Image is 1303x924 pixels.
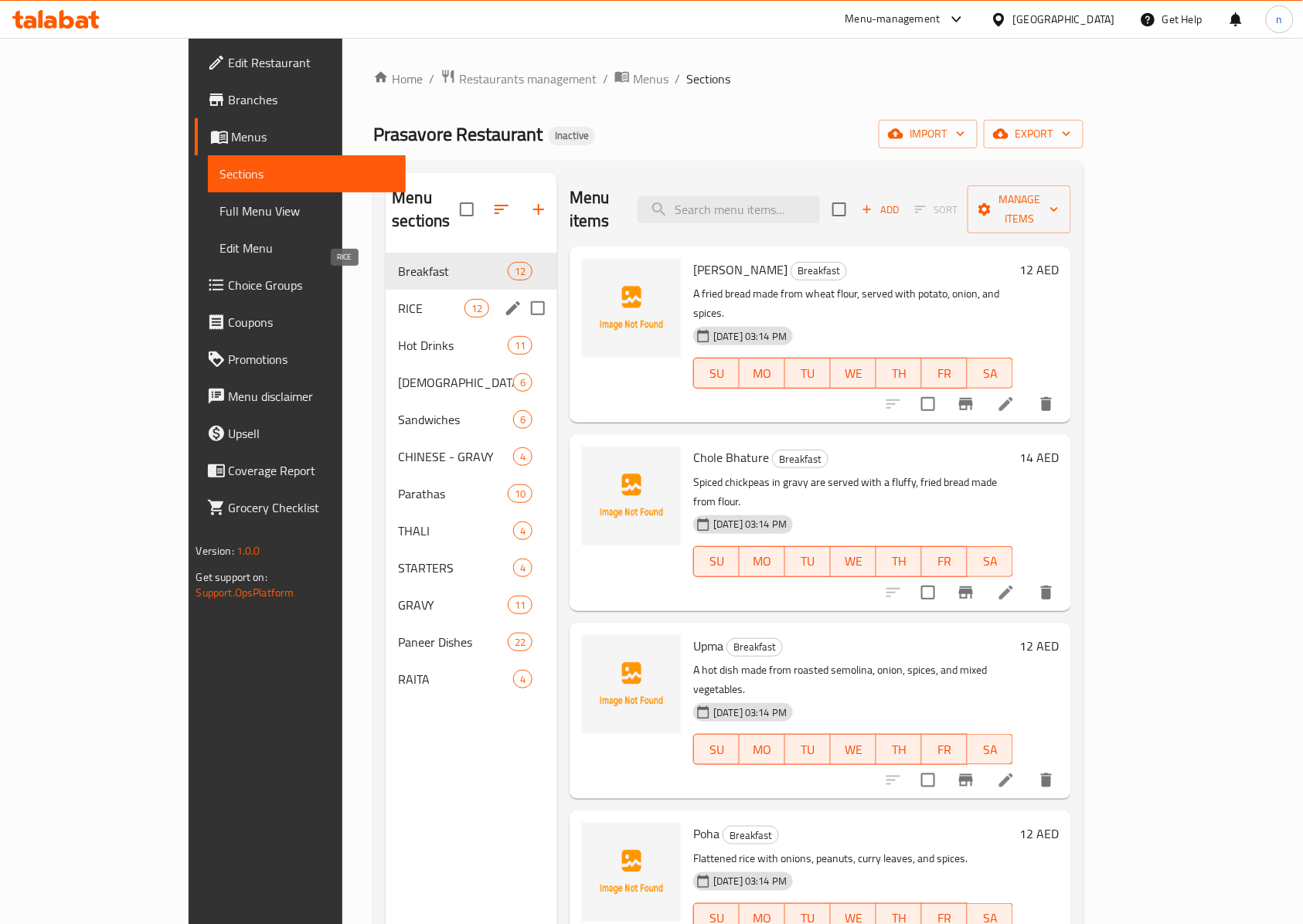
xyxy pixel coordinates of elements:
[912,388,944,420] span: Select to update
[229,424,394,443] span: Upsell
[879,120,978,148] button: import
[386,475,557,512] div: Parathas10
[208,229,407,267] a: Edit Menu
[398,521,513,540] div: THALI
[791,262,847,280] div: Breakfast
[740,358,785,389] button: MO
[386,512,557,549] div: THALI4
[386,623,557,661] div: Paneer Dishes22
[831,546,876,577] button: WE
[196,567,267,587] span: Get support on:
[508,336,532,355] div: items
[513,670,532,688] div: items
[883,739,916,761] span: TH
[509,598,532,613] span: 11
[195,341,407,378] a: Promotions
[398,447,513,466] div: CHINESE - GRAVY
[693,546,740,577] button: SU
[195,415,407,452] a: Upsell
[791,550,825,572] span: TU
[997,771,1016,790] a: Edit menu item
[791,739,825,761] span: TU
[707,874,793,888] span: [DATE] 03:14 PM
[513,410,532,429] div: items
[195,44,407,81] a: Edit Restaurant
[1019,635,1059,657] h6: 12 AED
[398,559,513,577] span: STARTERS
[483,191,520,228] span: Sort sections
[195,304,407,341] a: Coupons
[997,395,1016,413] a: Edit menu item
[582,447,681,545] img: Chole Bhature
[837,550,870,572] span: WE
[831,358,876,389] button: WE
[922,358,968,389] button: FR
[693,358,740,389] button: SU
[386,586,557,623] div: GRAVY11
[905,198,968,222] span: Select section first
[974,739,1007,761] span: SA
[229,498,394,517] span: Grocery Checklist
[876,358,922,389] button: TH
[514,413,532,427] span: 6
[823,193,856,226] span: Select section
[398,410,513,429] span: Sandwiches
[968,358,1013,389] button: SA
[386,438,557,475] div: CHINESE - GRAVY4
[633,70,669,88] span: Menus
[693,734,740,765] button: SU
[195,489,407,526] a: Grocery Checklist
[398,336,507,355] div: Hot Drinks
[229,90,394,109] span: Branches
[837,739,870,761] span: WE
[791,262,846,280] span: Breakfast
[582,635,681,734] img: Upma
[876,546,922,577] button: TH
[740,734,785,765] button: MO
[509,635,532,650] span: 22
[693,258,788,281] span: [PERSON_NAME]
[220,202,394,220] span: Full Menu View
[693,473,1013,511] p: Spiced chickpeas in gravy are served with a fluffy, fried bread made from flour.
[195,452,407,489] a: Coverage Report
[968,734,1013,765] button: SA
[700,739,733,761] span: SU
[514,672,532,687] span: 4
[1019,447,1059,468] h6: 14 AED
[508,596,532,614] div: items
[947,386,985,423] button: Branch-specific-item
[785,546,831,577] button: TU
[195,378,407,415] a: Menu disclaimer
[707,329,793,344] span: [DATE] 03:14 PM
[229,313,394,331] span: Coupons
[727,638,782,656] span: Breakfast
[968,546,1013,577] button: SA
[693,446,769,469] span: Chole Bhature
[723,827,778,844] span: Breakfast
[746,362,779,385] span: MO
[509,338,532,353] span: 11
[232,127,394,146] span: Menus
[740,546,785,577] button: MO
[707,517,793,532] span: [DATE] 03:14 PM
[220,165,394,183] span: Sections
[1277,11,1283,28] span: n
[429,70,434,88] li: /
[1028,762,1065,799] button: delete
[912,764,944,797] span: Select to update
[398,299,464,318] span: RICE
[928,362,961,385] span: FR
[398,484,507,503] div: Parathas
[785,734,831,765] button: TU
[707,705,793,720] span: [DATE] 03:14 PM
[229,53,394,72] span: Edit Restaurant
[514,524,532,538] span: 4
[883,550,916,572] span: TH
[513,447,532,466] div: items
[513,521,532,540] div: items
[398,670,513,688] div: RAITA
[229,387,394,406] span: Menu disclaimer
[582,259,681,358] img: Puri Bhaji
[997,583,1016,602] a: Edit menu item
